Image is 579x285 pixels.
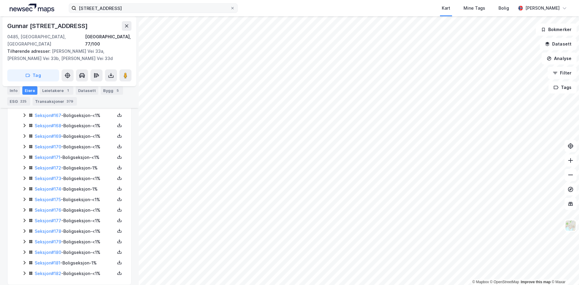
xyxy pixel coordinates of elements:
div: 0485, [GEOGRAPHIC_DATA], [GEOGRAPHIC_DATA] [7,33,85,48]
a: Seksjon#171 [35,155,60,160]
a: Seksjon#178 [35,229,61,234]
a: Seksjon#167 [35,113,61,118]
div: - Boligseksjon - <1% [35,143,115,150]
div: Leietakere [40,86,73,95]
div: - Boligseksjon - <1% [35,217,115,224]
div: - Boligseksjon - <1% [35,270,115,277]
div: Eiere [22,86,37,95]
a: Seksjon#176 [35,207,61,213]
button: Tag [7,69,59,81]
a: Improve this map [521,280,551,284]
button: Filter [548,67,577,79]
a: Seksjon#177 [35,218,61,223]
div: - Boligseksjon - <1% [35,112,115,119]
div: [GEOGRAPHIC_DATA], 77/100 [85,33,131,48]
div: - Boligseksjon - <1% [35,228,115,235]
div: Mine Tags [464,5,485,12]
div: Kontrollprogram for chat [549,256,579,285]
a: Mapbox [472,280,489,284]
div: - Boligseksjon - <1% [35,122,115,129]
div: - Boligseksjon - <1% [35,133,115,140]
div: 1 [65,87,71,93]
div: - Boligseksjon - 1% [35,164,115,172]
div: - Boligseksjon - <1% [35,249,115,256]
a: Seksjon#174 [35,186,61,192]
div: - Boligseksjon - <1% [35,196,115,203]
div: - Boligseksjon - <1% [35,154,115,161]
button: Bokmerker [536,24,577,36]
a: Seksjon#172 [35,165,61,170]
a: Seksjon#175 [35,197,61,202]
div: Transaksjoner [33,97,77,106]
div: - Boligseksjon - 1% [35,185,115,193]
input: Søk på adresse, matrikkel, gårdeiere, leietakere eller personer [76,4,230,13]
button: Analyse [542,52,577,65]
div: Gunnar [STREET_ADDRESS] [7,21,89,31]
iframe: Chat Widget [549,256,579,285]
div: 225 [19,98,28,104]
a: Seksjon#169 [35,134,61,139]
div: 5 [115,87,121,93]
a: Seksjon#182 [35,271,61,276]
a: Seksjon#179 [35,239,61,244]
img: logo.a4113a55bc3d86da70a041830d287a7e.svg [10,4,54,13]
a: OpenStreetMap [490,280,519,284]
a: Seksjon#170 [35,144,61,149]
img: Z [565,220,576,231]
div: Datasett [76,86,98,95]
div: Bygg [101,86,123,95]
div: Info [7,86,20,95]
button: Datasett [540,38,577,50]
a: Seksjon#168 [35,123,61,128]
div: Bolig [498,5,509,12]
div: [PERSON_NAME] Vei 33a, [PERSON_NAME] Vei 33b, [PERSON_NAME] Vei 33d [7,48,127,62]
div: [PERSON_NAME] [525,5,560,12]
div: - Boligseksjon - <1% [35,207,115,214]
div: Kart [442,5,450,12]
a: Seksjon#180 [35,250,61,255]
a: Seksjon#173 [35,176,61,181]
div: - Boligseksjon - 1% [35,259,115,267]
a: Seksjon#181 [35,260,60,265]
div: 379 [65,98,74,104]
div: ESG [7,97,30,106]
button: Tags [549,81,577,93]
span: Tilhørende adresser: [7,49,52,54]
div: - Boligseksjon - <1% [35,238,115,245]
div: - Boligseksjon - <1% [35,175,115,182]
